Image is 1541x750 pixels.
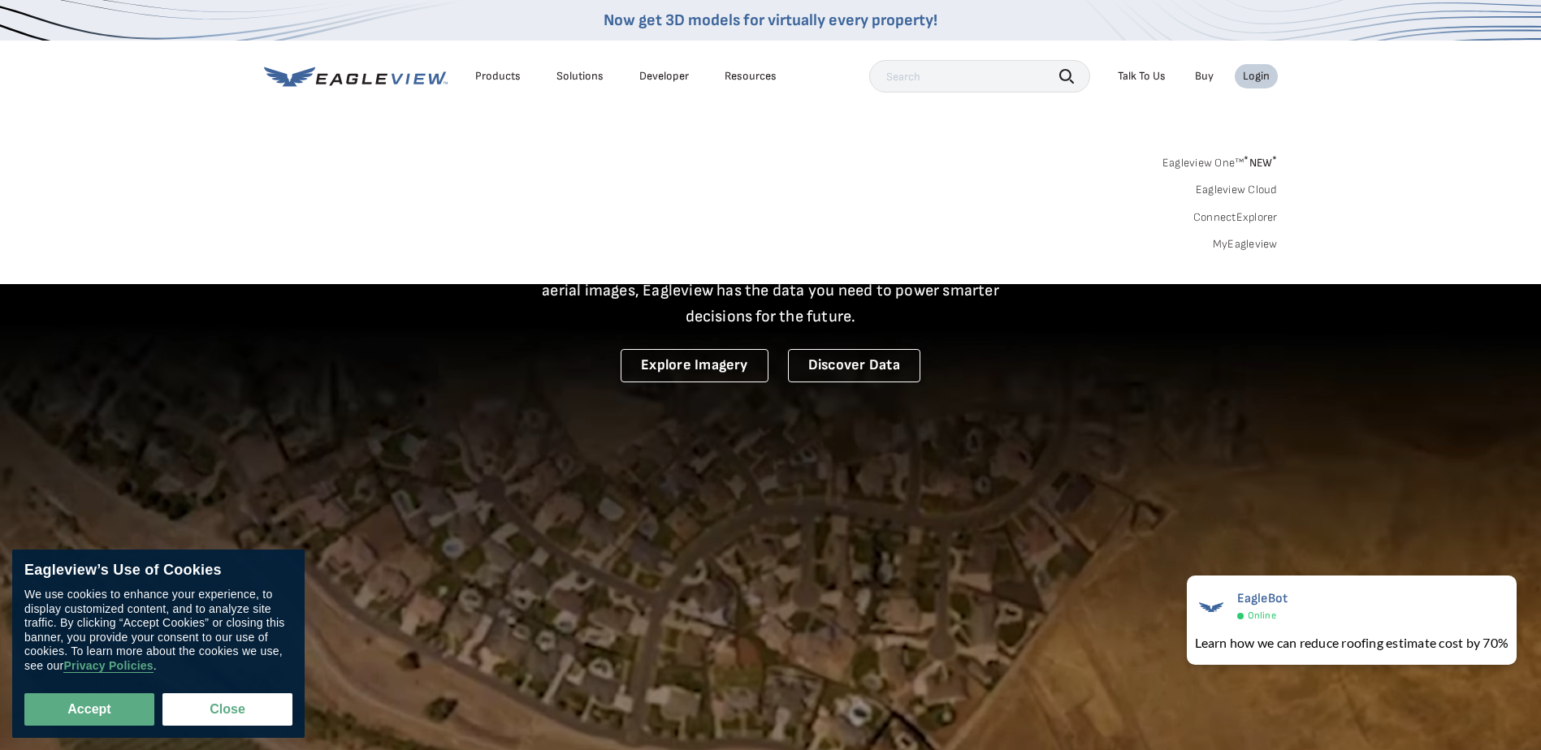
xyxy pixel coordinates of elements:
[24,588,292,673] div: We use cookies to enhance your experience, to display customized content, and to analyze site tra...
[1118,69,1166,84] div: Talk To Us
[1237,591,1288,606] span: EagleBot
[1213,237,1278,252] a: MyEagleview
[556,69,604,84] div: Solutions
[162,693,292,726] button: Close
[63,659,153,673] a: Privacy Policies
[621,349,768,382] a: Explore Imagery
[1162,151,1278,170] a: Eagleview One™*NEW*
[522,252,1019,330] p: A new era starts here. Built on more than 3.5 billion high-resolution aerial images, Eagleview ha...
[788,349,920,382] a: Discover Data
[639,69,689,84] a: Developer
[604,11,937,30] a: Now get 3D models for virtually every property!
[725,69,777,84] div: Resources
[24,562,292,580] div: Eagleview’s Use of Cookies
[1195,633,1509,653] div: Learn how we can reduce roofing estimate cost by 70%
[1196,183,1278,197] a: Eagleview Cloud
[1195,591,1227,623] img: EagleBot
[1193,210,1278,225] a: ConnectExplorer
[1195,69,1214,84] a: Buy
[1248,610,1276,622] span: Online
[1244,156,1277,170] span: NEW
[869,60,1090,93] input: Search
[475,69,521,84] div: Products
[24,693,154,726] button: Accept
[1243,69,1270,84] div: Login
